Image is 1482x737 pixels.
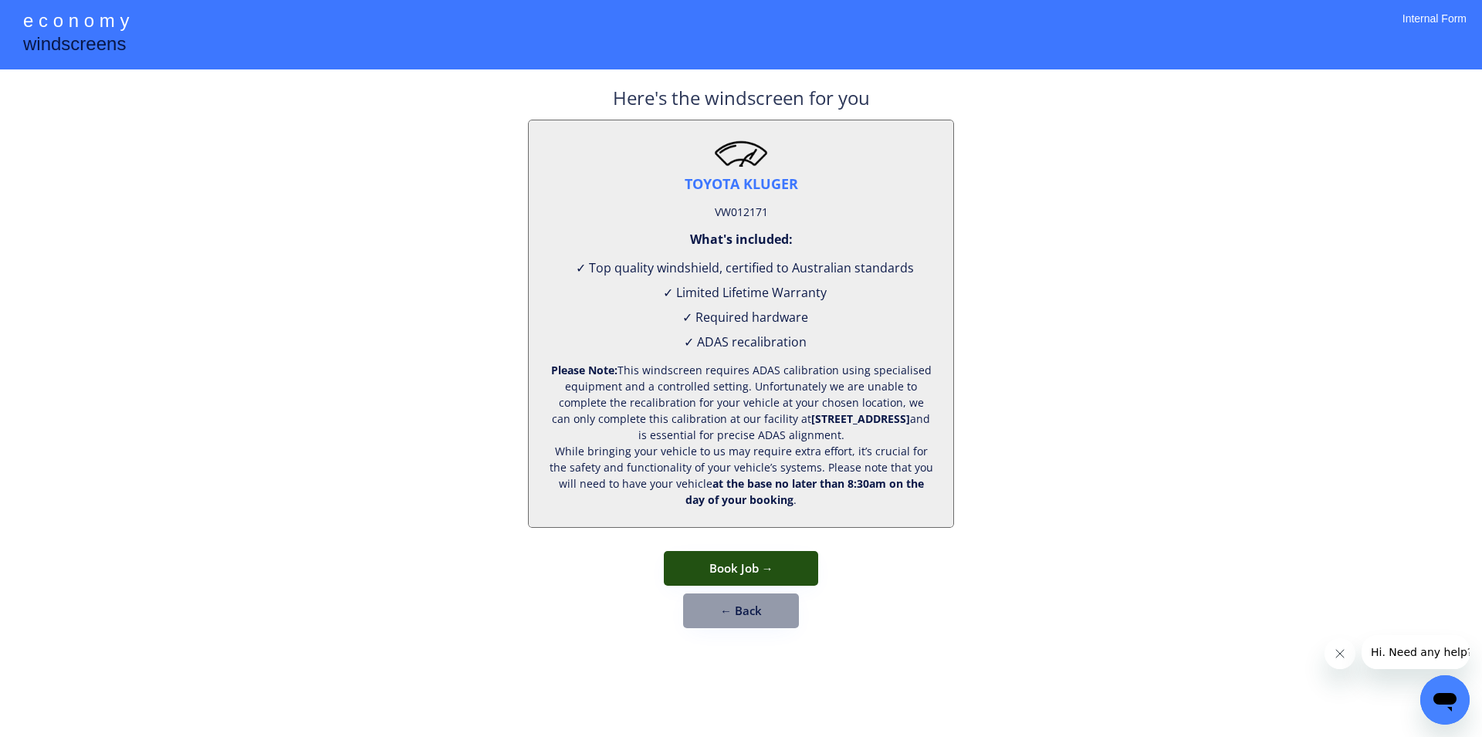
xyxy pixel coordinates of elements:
[811,411,910,426] strong: [STREET_ADDRESS]
[685,476,927,507] strong: at the base no later than 8:30am on the day of your booking
[23,31,126,61] div: windscreens
[1362,635,1470,669] iframe: Message from company
[1420,675,1470,725] iframe: Button to launch messaging window
[1402,12,1467,46] div: Internal Form
[664,551,818,586] button: Book Job →
[613,85,870,120] div: Here's the windscreen for you
[714,140,768,167] img: windscreen2.png
[551,363,617,377] strong: Please Note:
[548,255,934,354] div: ✓ Top quality windshield, certified to Australian standards ✓ Limited Lifetime Warranty ✓ Require...
[715,201,768,223] div: VW012171
[690,231,793,248] div: What's included:
[9,11,111,23] span: Hi. Need any help?
[548,362,934,508] div: This windscreen requires ADAS calibration using specialised equipment and a controlled setting. U...
[683,593,799,628] button: ← Back
[1325,638,1355,669] iframe: Close message
[23,8,129,37] div: e c o n o m y
[685,174,798,194] div: TOYOTA KLUGER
